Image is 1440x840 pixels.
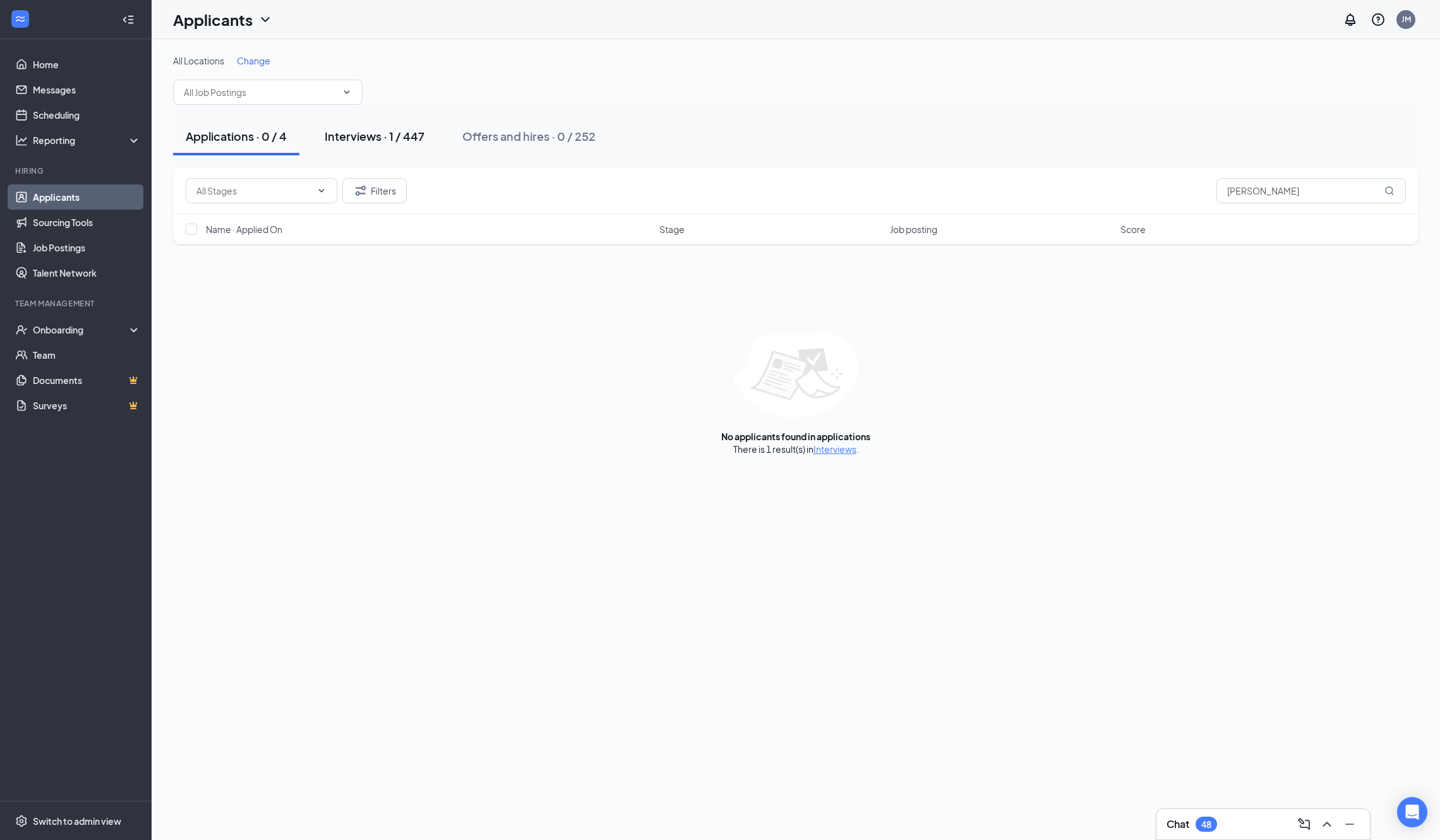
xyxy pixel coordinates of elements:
div: Offers and hires · 0 / 252 [462,128,596,144]
input: All Job Postings [184,85,337,99]
a: Sourcing Tools [33,210,141,235]
span: Name · Applied On [206,223,282,236]
h1: Applicants [173,9,253,30]
svg: ChevronDown [316,186,327,196]
a: Home [33,52,141,77]
div: There is 1 result(s) in . [733,443,859,455]
div: JM [1401,14,1411,25]
svg: Analysis [15,134,28,147]
button: ComposeMessage [1294,814,1314,834]
h3: Chat [1167,817,1189,831]
span: All Locations [173,55,224,66]
button: Filter Filters [342,178,407,203]
div: Interviews · 1 / 447 [325,128,424,144]
div: Hiring [15,165,138,176]
a: Interviews [813,443,856,455]
svg: ComposeMessage [1297,817,1312,832]
svg: ChevronDown [258,12,273,27]
a: Scheduling [33,102,141,128]
svg: ChevronUp [1319,817,1335,832]
img: empty-state [735,333,858,417]
a: Talent Network [33,260,141,285]
a: SurveysCrown [33,393,141,418]
svg: ChevronDown [342,87,352,97]
svg: Collapse [122,13,135,26]
svg: WorkstreamLogo [14,13,27,25]
span: Job posting [890,223,937,236]
a: DocumentsCrown [33,368,141,393]
svg: Minimize [1342,817,1357,832]
div: Reporting [33,134,141,147]
a: Applicants [33,184,141,210]
span: Score [1120,223,1146,236]
div: 48 [1201,819,1211,830]
svg: Notifications [1343,12,1358,27]
input: Search in applications [1216,178,1406,203]
div: Onboarding [33,323,130,336]
span: Change [237,55,270,66]
div: Switch to admin view [33,815,121,827]
a: Team [33,342,141,368]
div: Open Intercom Messenger [1397,797,1427,827]
svg: MagnifyingGlass [1384,186,1395,196]
button: Minimize [1340,814,1360,834]
div: Team Management [15,298,138,309]
div: No applicants found in applications [721,430,870,443]
svg: QuestionInfo [1371,12,1386,27]
svg: Filter [353,183,368,198]
button: ChevronUp [1317,814,1337,834]
a: Job Postings [33,235,141,260]
a: Messages [33,77,141,102]
svg: Settings [15,815,28,827]
input: All Stages [196,184,311,198]
div: Applications · 0 / 4 [186,128,287,144]
svg: UserCheck [15,323,28,336]
span: Stage [659,223,685,236]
